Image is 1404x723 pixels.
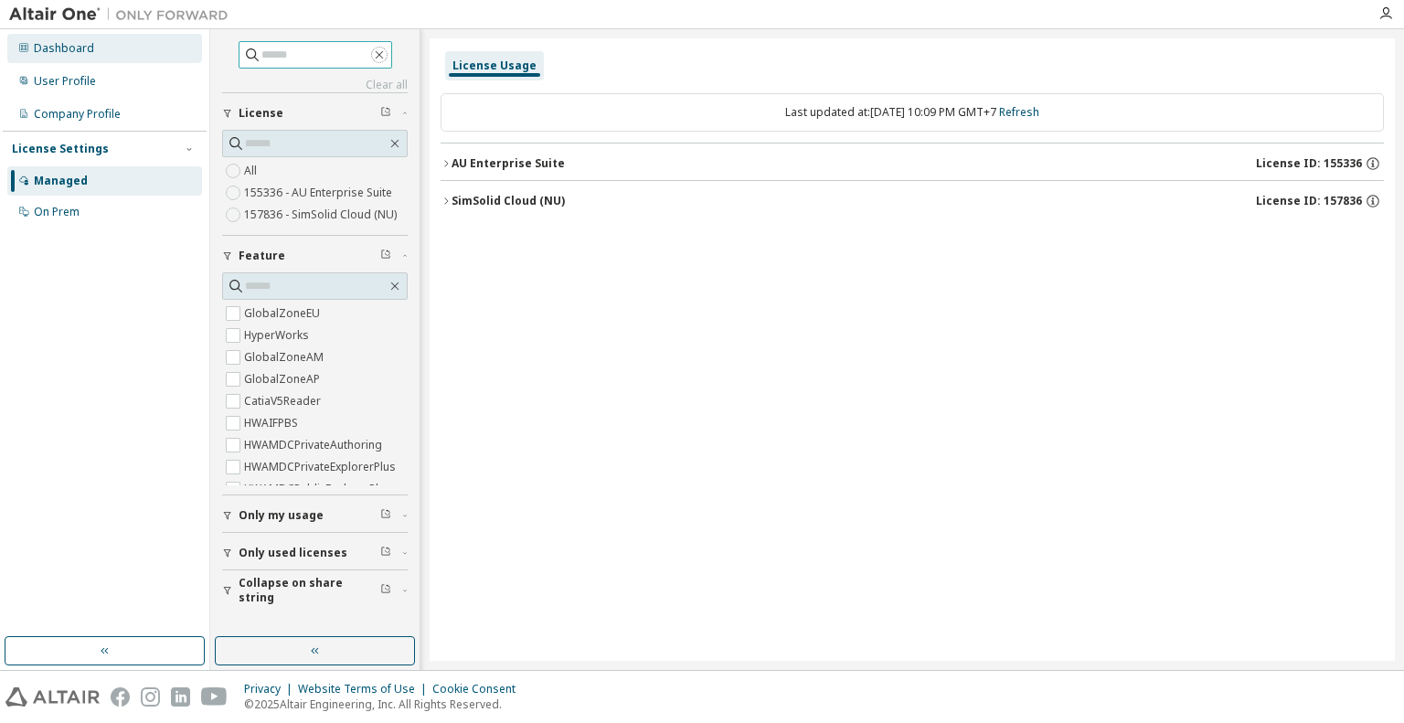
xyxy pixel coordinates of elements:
label: HWAIFPBS [244,412,302,434]
button: Only used licenses [222,533,408,573]
div: Privacy [244,682,298,696]
div: Cookie Consent [432,682,526,696]
p: © 2025 Altair Engineering, Inc. All Rights Reserved. [244,696,526,712]
span: Only my usage [239,508,324,523]
div: Dashboard [34,41,94,56]
button: Only my usage [222,495,408,536]
span: Clear filter [380,546,391,560]
label: GlobalZoneAM [244,346,327,368]
div: Managed [34,174,88,188]
a: Clear all [222,78,408,92]
div: AU Enterprise Suite [452,156,565,171]
span: Clear filter [380,249,391,263]
label: HWAMDCPrivateAuthoring [244,434,386,456]
button: SimSolid Cloud (NU)License ID: 157836 [441,181,1384,221]
img: facebook.svg [111,687,130,707]
span: Only used licenses [239,546,347,560]
label: 157836 - SimSolid Cloud (NU) [244,204,400,226]
label: HWAMDCPublicExplorerPlus [244,478,395,500]
div: Company Profile [34,107,121,122]
div: Website Terms of Use [298,682,432,696]
span: License [239,106,283,121]
span: Collapse on share string [239,576,380,605]
div: Last updated at: [DATE] 10:09 PM GMT+7 [441,93,1384,132]
label: 155336 - AU Enterprise Suite [244,182,396,204]
label: HWAMDCPrivateExplorerPlus [244,456,399,478]
a: Refresh [999,104,1039,120]
img: instagram.svg [141,687,160,707]
button: AU Enterprise SuiteLicense ID: 155336 [441,144,1384,184]
img: youtube.svg [201,687,228,707]
div: License Usage [452,58,537,73]
span: Clear filter [380,106,391,121]
img: Altair One [9,5,238,24]
label: GlobalZoneEU [244,303,324,324]
img: linkedin.svg [171,687,190,707]
span: Feature [239,249,285,263]
label: GlobalZoneAP [244,368,324,390]
span: License ID: 155336 [1256,156,1362,171]
img: altair_logo.svg [5,687,100,707]
span: Clear filter [380,508,391,523]
label: CatiaV5Reader [244,390,324,412]
div: User Profile [34,74,96,89]
div: SimSolid Cloud (NU) [452,194,565,208]
button: Collapse on share string [222,570,408,611]
button: License [222,93,408,133]
label: HyperWorks [244,324,313,346]
span: License ID: 157836 [1256,194,1362,208]
span: Clear filter [380,583,391,598]
div: License Settings [12,142,109,156]
div: On Prem [34,205,80,219]
button: Feature [222,236,408,276]
label: All [244,160,261,182]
